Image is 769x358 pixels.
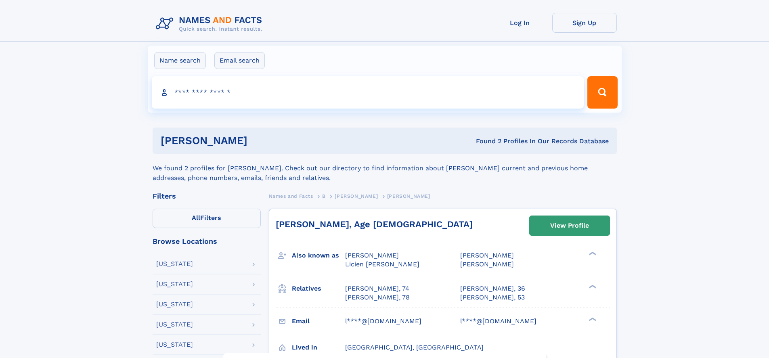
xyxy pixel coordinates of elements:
[156,341,193,348] div: [US_STATE]
[156,281,193,287] div: [US_STATE]
[530,216,610,235] a: View Profile
[460,251,514,259] span: [PERSON_NAME]
[345,293,410,302] a: [PERSON_NAME], 78
[153,238,261,245] div: Browse Locations
[587,76,617,109] button: Search Button
[292,282,345,295] h3: Relatives
[153,193,261,200] div: Filters
[276,219,473,229] a: [PERSON_NAME], Age [DEMOGRAPHIC_DATA]
[460,284,525,293] a: [PERSON_NAME], 36
[552,13,617,33] a: Sign Up
[153,209,261,228] label: Filters
[214,52,265,69] label: Email search
[161,136,362,146] h1: [PERSON_NAME]
[322,191,326,201] a: B
[153,154,617,183] div: We found 2 profiles for [PERSON_NAME]. Check out our directory to find information about [PERSON_...
[587,284,597,289] div: ❯
[460,260,514,268] span: [PERSON_NAME]
[154,52,206,69] label: Name search
[362,137,609,146] div: Found 2 Profiles In Our Records Database
[269,191,313,201] a: Names and Facts
[460,293,525,302] a: [PERSON_NAME], 53
[488,13,552,33] a: Log In
[292,314,345,328] h3: Email
[156,301,193,308] div: [US_STATE]
[153,13,269,35] img: Logo Names and Facts
[587,251,597,256] div: ❯
[292,249,345,262] h3: Also known as
[550,216,589,235] div: View Profile
[335,191,378,201] a: [PERSON_NAME]
[345,251,399,259] span: [PERSON_NAME]
[192,214,200,222] span: All
[345,343,484,351] span: [GEOGRAPHIC_DATA], [GEOGRAPHIC_DATA]
[345,260,419,268] span: Licien [PERSON_NAME]
[292,341,345,354] h3: Lived in
[156,321,193,328] div: [US_STATE]
[322,193,326,199] span: B
[152,76,584,109] input: search input
[335,193,378,199] span: [PERSON_NAME]
[345,284,409,293] a: [PERSON_NAME], 74
[387,193,430,199] span: [PERSON_NAME]
[156,261,193,267] div: [US_STATE]
[587,316,597,322] div: ❯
